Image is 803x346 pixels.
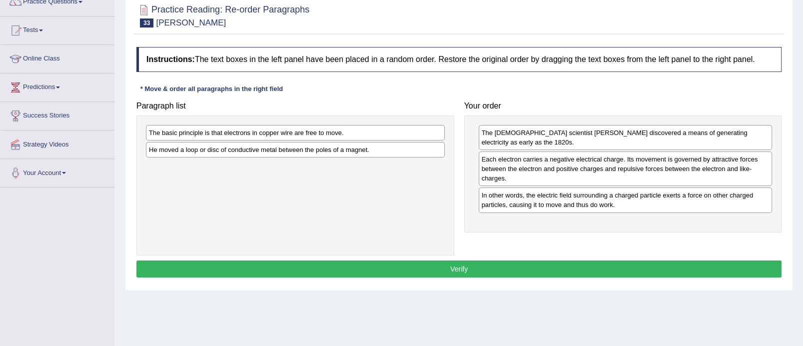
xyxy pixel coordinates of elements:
b: Instructions: [146,55,195,63]
a: Tests [0,16,114,41]
a: Success Stories [0,102,114,127]
div: The [DEMOGRAPHIC_DATA] scientist [PERSON_NAME] discovered a means of generating electricity as ea... [479,125,773,150]
div: Each electron carries a negative electrical charge. Its movement is governed by attractive forces... [479,151,773,186]
span: 33 [140,18,153,27]
h4: Your order [464,101,782,110]
h4: The text boxes in the left panel have been placed in a random order. Restore the original order b... [136,47,782,72]
a: Your Account [0,159,114,184]
div: He moved a loop or disc of conductive metal between the poles of a magnet. [146,142,445,157]
a: Strategy Videos [0,130,114,155]
small: [PERSON_NAME] [156,18,226,27]
a: Online Class [0,45,114,70]
div: * Move & order all paragraphs in the right field [136,84,287,94]
button: Verify [136,260,782,277]
div: The basic principle is that electrons in copper wire are free to move. [146,125,445,140]
h4: Paragraph list [136,101,454,110]
div: In other words, the electric field surrounding a charged particle exerts a force on other charged... [479,187,773,212]
a: Predictions [0,73,114,98]
h2: Practice Reading: Re-order Paragraphs [136,2,309,27]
